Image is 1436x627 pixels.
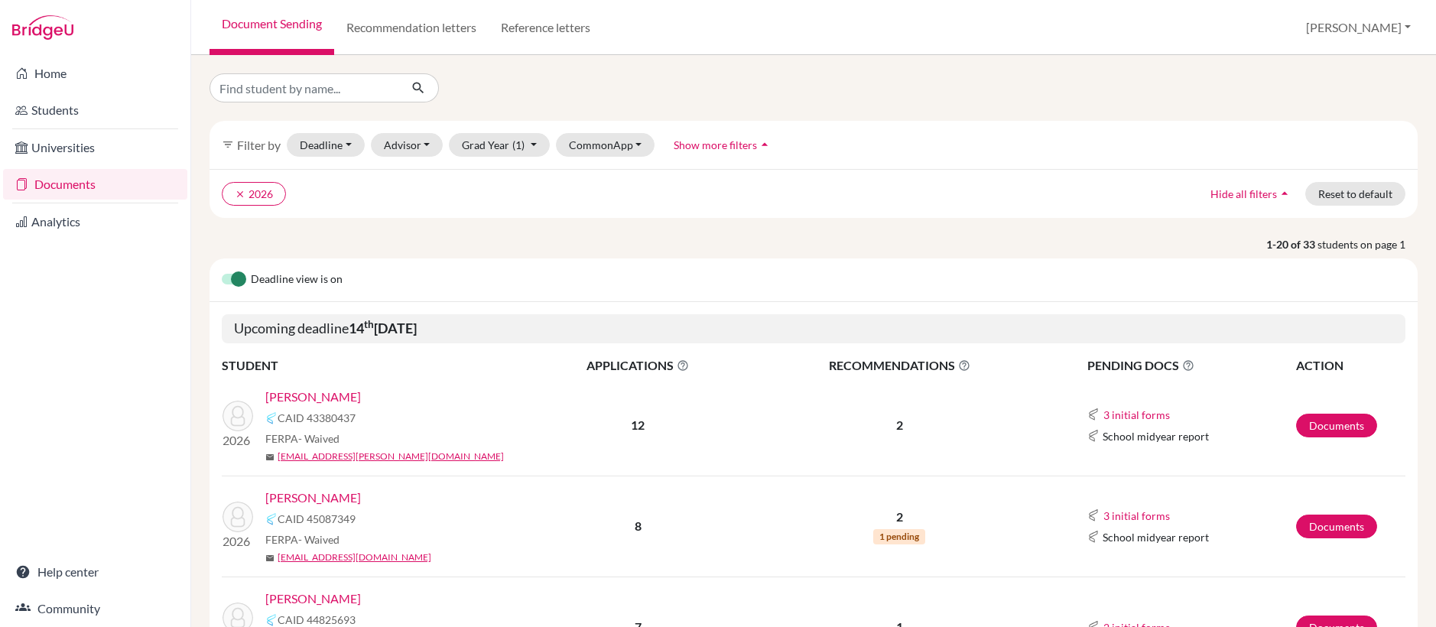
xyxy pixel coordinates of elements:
[222,138,234,151] i: filter_list
[631,417,645,432] b: 12
[298,432,340,445] span: - Waived
[3,58,187,89] a: Home
[237,138,281,152] span: Filter by
[757,137,772,152] i: arrow_drop_up
[749,508,1050,526] p: 2
[1296,414,1377,437] a: Documents
[512,138,525,151] span: (1)
[265,531,340,547] span: FERPA
[364,318,374,330] sup: th
[674,138,757,151] span: Show more filters
[251,271,343,289] span: Deadline view is on
[265,554,275,563] span: mail
[3,95,187,125] a: Students
[1087,408,1100,421] img: Common App logo
[556,133,655,157] button: CommonApp
[222,314,1405,343] h5: Upcoming deadline
[1103,406,1171,424] button: 3 initial forms
[661,133,785,157] button: Show more filtersarrow_drop_up
[449,133,550,157] button: Grad Year(1)
[1299,13,1418,42] button: [PERSON_NAME]
[265,412,278,424] img: Common App logo
[349,320,417,336] b: 14 [DATE]
[749,416,1050,434] p: 2
[1103,428,1209,444] span: School midyear report
[222,182,286,206] button: clear2026
[635,518,642,533] b: 8
[1087,531,1100,543] img: Common App logo
[371,133,443,157] button: Advisor
[265,590,361,608] a: [PERSON_NAME]
[223,532,253,551] p: 2026
[287,133,365,157] button: Deadline
[1103,507,1171,525] button: 3 initial forms
[3,169,187,200] a: Documents
[278,511,356,527] span: CAID 45087349
[265,489,361,507] a: [PERSON_NAME]
[265,614,278,626] img: Common App logo
[12,15,73,40] img: Bridge-U
[210,73,399,102] input: Find student by name...
[223,401,253,431] img: Boodoo, Salma
[1305,182,1405,206] button: Reset to default
[1087,509,1100,521] img: Common App logo
[1087,430,1100,442] img: Common App logo
[3,132,187,163] a: Universities
[528,356,747,375] span: APPLICATIONS
[1317,236,1418,252] span: students on page 1
[298,533,340,546] span: - Waived
[265,430,340,447] span: FERPA
[223,431,253,450] p: 2026
[1277,186,1292,201] i: arrow_drop_up
[1210,187,1277,200] span: Hide all filters
[3,206,187,237] a: Analytics
[1296,515,1377,538] a: Documents
[1197,182,1305,206] button: Hide all filtersarrow_drop_up
[3,593,187,624] a: Community
[1266,236,1317,252] strong: 1-20 of 33
[223,502,253,532] img: Borde, Shannon
[265,513,278,525] img: Common App logo
[278,450,504,463] a: [EMAIL_ADDRESS][PERSON_NAME][DOMAIN_NAME]
[278,410,356,426] span: CAID 43380437
[265,453,275,462] span: mail
[3,557,187,587] a: Help center
[873,529,925,544] span: 1 pending
[265,388,361,406] a: [PERSON_NAME]
[749,356,1050,375] span: RECOMMENDATIONS
[278,551,431,564] a: [EMAIL_ADDRESS][DOMAIN_NAME]
[1295,356,1405,375] th: ACTION
[222,356,528,375] th: STUDENT
[235,189,245,200] i: clear
[1103,529,1209,545] span: School midyear report
[1087,356,1295,375] span: PENDING DOCS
